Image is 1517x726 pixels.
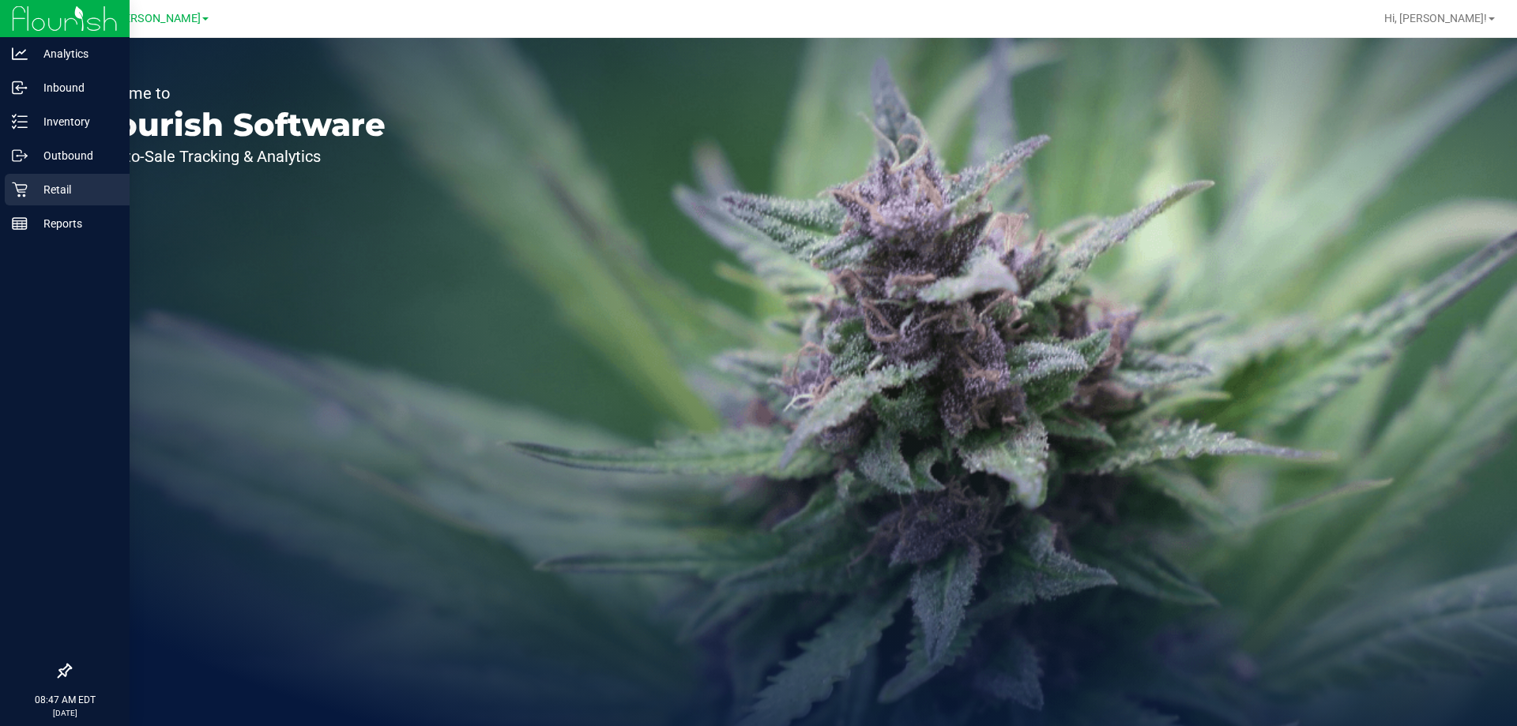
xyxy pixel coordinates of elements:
[85,109,386,141] p: Flourish Software
[12,182,28,197] inline-svg: Retail
[85,85,386,101] p: Welcome to
[12,80,28,96] inline-svg: Inbound
[85,149,386,164] p: Seed-to-Sale Tracking & Analytics
[12,148,28,164] inline-svg: Outbound
[114,12,201,25] span: [PERSON_NAME]
[12,216,28,231] inline-svg: Reports
[7,707,122,719] p: [DATE]
[1384,12,1487,24] span: Hi, [PERSON_NAME]!
[28,146,122,165] p: Outbound
[28,112,122,131] p: Inventory
[7,693,122,707] p: 08:47 AM EDT
[12,46,28,62] inline-svg: Analytics
[28,214,122,233] p: Reports
[28,78,122,97] p: Inbound
[12,114,28,130] inline-svg: Inventory
[28,44,122,63] p: Analytics
[28,180,122,199] p: Retail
